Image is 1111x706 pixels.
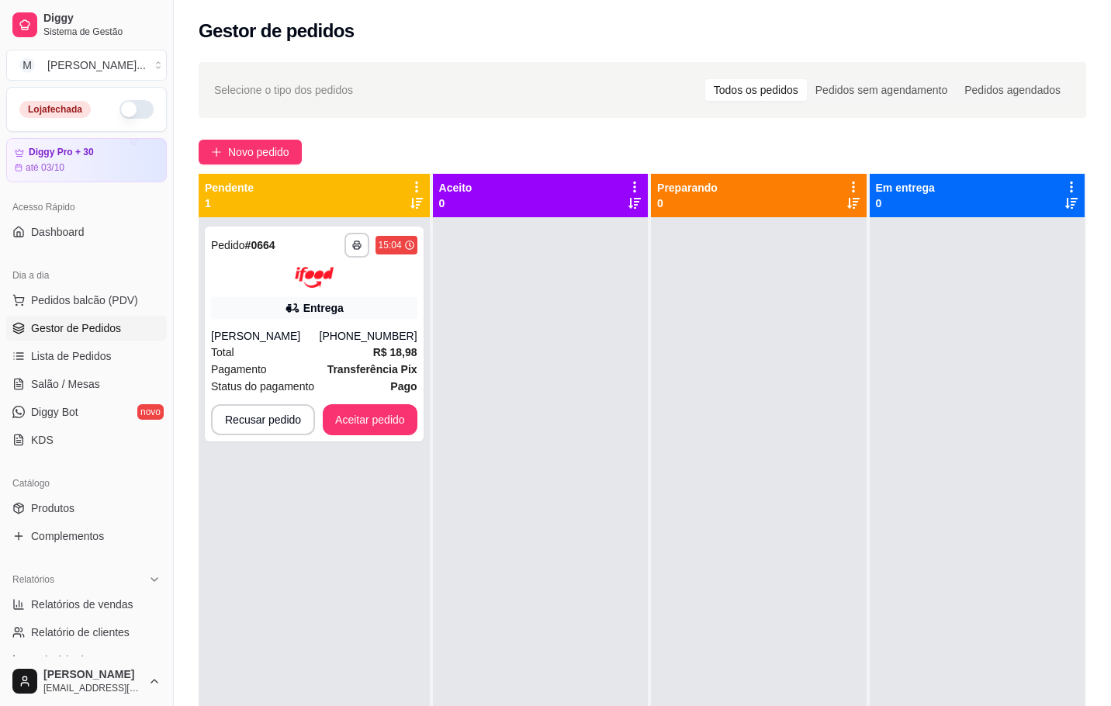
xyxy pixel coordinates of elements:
span: Relatórios [12,573,54,586]
div: 15:04 [379,239,402,251]
div: Pedidos agendados [956,79,1069,101]
span: Relatório de clientes [31,625,130,640]
span: Relatório de mesas [31,652,125,668]
div: [PERSON_NAME] ... [47,57,146,73]
span: Relatórios de vendas [31,597,133,612]
a: KDS [6,427,167,452]
span: [PERSON_NAME] [43,668,142,682]
button: Select a team [6,50,167,81]
a: Complementos [6,524,167,549]
article: até 03/10 [26,161,64,174]
div: Catálogo [6,471,167,496]
p: 0 [876,196,935,211]
div: Entrega [303,300,344,316]
a: Lista de Pedidos [6,344,167,369]
span: Lista de Pedidos [31,348,112,364]
button: Pedidos balcão (PDV) [6,288,167,313]
img: ifood [295,267,334,288]
p: 1 [205,196,254,211]
span: Salão / Mesas [31,376,100,392]
button: Alterar Status [119,100,154,119]
div: Dia a dia [6,263,167,288]
span: M [19,57,35,73]
a: Dashboard [6,220,167,244]
button: [PERSON_NAME][EMAIL_ADDRESS][DOMAIN_NAME] [6,663,167,700]
span: Pedidos balcão (PDV) [31,292,138,308]
div: [PERSON_NAME] [211,328,320,344]
strong: # 0664 [245,239,275,251]
p: Aceito [439,180,472,196]
a: Relatório de clientes [6,620,167,645]
a: Gestor de Pedidos [6,316,167,341]
p: Pendente [205,180,254,196]
div: Todos os pedidos [705,79,807,101]
span: Novo pedido [228,144,289,161]
button: Novo pedido [199,140,302,164]
span: Dashboard [31,224,85,240]
div: Loja fechada [19,101,91,118]
span: plus [211,147,222,157]
a: DiggySistema de Gestão [6,6,167,43]
p: Preparando [657,180,718,196]
strong: Pago [390,380,417,393]
div: Acesso Rápido [6,195,167,220]
p: 0 [439,196,472,211]
p: Em entrega [876,180,935,196]
span: Sistema de Gestão [43,26,161,38]
span: Selecione o tipo dos pedidos [214,81,353,99]
span: [EMAIL_ADDRESS][DOMAIN_NAME] [43,682,142,694]
button: Recusar pedido [211,404,315,435]
h2: Gestor de pedidos [199,19,355,43]
a: Relatórios de vendas [6,592,167,617]
button: Aceitar pedido [323,404,417,435]
span: Complementos [31,528,104,544]
span: Diggy Bot [31,404,78,420]
strong: Transferência Pix [327,363,417,375]
div: [PHONE_NUMBER] [320,328,417,344]
span: Produtos [31,500,74,516]
p: 0 [657,196,718,211]
span: Gestor de Pedidos [31,320,121,336]
article: Diggy Pro + 30 [29,147,94,158]
a: Salão / Mesas [6,372,167,396]
strong: R$ 18,98 [373,346,417,358]
div: Pedidos sem agendamento [807,79,956,101]
a: Diggy Pro + 30até 03/10 [6,138,167,182]
span: Pagamento [211,361,267,378]
a: Diggy Botnovo [6,400,167,424]
span: KDS [31,432,54,448]
a: Produtos [6,496,167,521]
span: Diggy [43,12,161,26]
span: Pedido [211,239,245,251]
span: Status do pagamento [211,378,314,395]
span: Total [211,344,234,361]
a: Relatório de mesas [6,648,167,673]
